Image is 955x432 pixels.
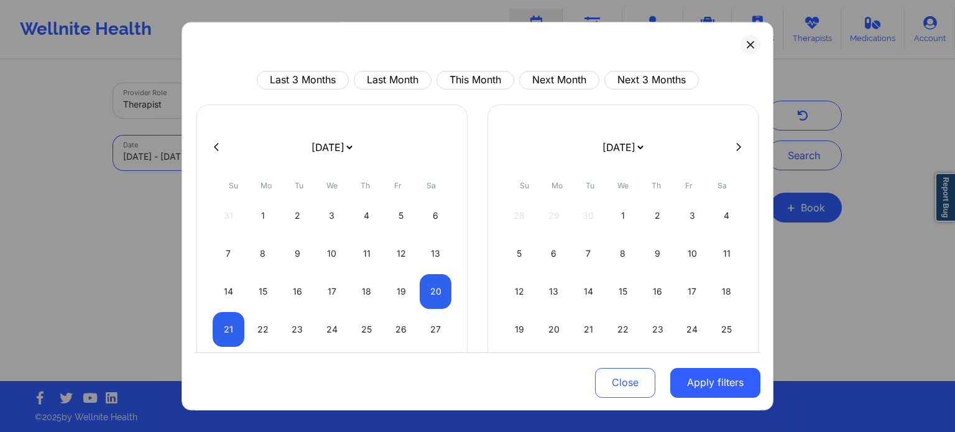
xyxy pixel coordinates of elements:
div: Sun Oct 26 2025 [504,350,535,385]
div: Sun Oct 12 2025 [504,274,535,309]
button: Apply filters [670,367,760,397]
div: Sat Oct 25 2025 [711,312,742,347]
div: Mon Sep 29 2025 [247,350,279,385]
abbr: Friday [394,181,402,190]
div: Wed Oct 01 2025 [607,198,639,233]
div: Sat Sep 27 2025 [420,312,451,347]
abbr: Thursday [652,181,661,190]
div: Fri Oct 03 2025 [676,198,708,233]
div: Tue Sep 23 2025 [282,312,313,347]
div: Thu Sep 11 2025 [351,236,382,271]
div: Fri Sep 05 2025 [385,198,417,233]
button: Next Month [519,71,599,90]
div: Wed Oct 29 2025 [607,350,639,385]
button: Close [595,367,655,397]
button: This Month [436,71,514,90]
div: Tue Sep 16 2025 [282,274,313,309]
div: Sun Oct 05 2025 [504,236,535,271]
div: Fri Oct 24 2025 [676,312,708,347]
div: Fri Oct 31 2025 [676,350,708,385]
div: Sat Sep 20 2025 [420,274,451,309]
div: Tue Oct 28 2025 [573,350,604,385]
button: Last 3 Months [257,71,349,90]
div: Thu Oct 09 2025 [642,236,673,271]
abbr: Thursday [361,181,370,190]
div: Sat Sep 06 2025 [420,198,451,233]
div: Sat Oct 18 2025 [711,274,742,309]
div: Mon Oct 20 2025 [538,312,570,347]
div: Thu Sep 04 2025 [351,198,382,233]
abbr: Tuesday [295,181,303,190]
abbr: Saturday [717,181,727,190]
div: Mon Oct 27 2025 [538,350,570,385]
div: Fri Sep 26 2025 [385,312,417,347]
div: Tue Sep 30 2025 [282,350,313,385]
div: Wed Sep 17 2025 [316,274,348,309]
div: Fri Sep 19 2025 [385,274,417,309]
div: Sun Sep 07 2025 [213,236,244,271]
div: Thu Oct 23 2025 [642,312,673,347]
abbr: Wednesday [617,181,629,190]
abbr: Sunday [520,181,529,190]
div: Fri Oct 17 2025 [676,274,708,309]
div: Tue Sep 02 2025 [282,198,313,233]
div: Wed Sep 03 2025 [316,198,348,233]
abbr: Friday [685,181,693,190]
div: Mon Oct 06 2025 [538,236,570,271]
div: Sat Oct 04 2025 [711,198,742,233]
button: Last Month [354,71,431,90]
div: Mon Oct 13 2025 [538,274,570,309]
div: Sat Oct 11 2025 [711,236,742,271]
div: Sun Oct 19 2025 [504,312,535,347]
div: Tue Sep 09 2025 [282,236,313,271]
abbr: Monday [551,181,563,190]
button: Next 3 Months [604,71,699,90]
div: Sun Sep 21 2025 [213,312,244,347]
div: Tue Oct 21 2025 [573,312,604,347]
div: Wed Oct 15 2025 [607,274,639,309]
div: Mon Sep 22 2025 [247,312,279,347]
div: Wed Oct 08 2025 [607,236,639,271]
abbr: Tuesday [586,181,594,190]
abbr: Sunday [229,181,238,190]
div: Thu Sep 18 2025 [351,274,382,309]
abbr: Wednesday [326,181,338,190]
div: Thu Sep 25 2025 [351,312,382,347]
div: Thu Oct 30 2025 [642,350,673,385]
div: Tue Oct 14 2025 [573,274,604,309]
div: Wed Oct 22 2025 [607,312,639,347]
div: Tue Oct 07 2025 [573,236,604,271]
div: Wed Sep 10 2025 [316,236,348,271]
abbr: Monday [261,181,272,190]
div: Mon Sep 01 2025 [247,198,279,233]
abbr: Saturday [427,181,436,190]
div: Thu Oct 16 2025 [642,274,673,309]
div: Mon Sep 08 2025 [247,236,279,271]
div: Sun Sep 14 2025 [213,274,244,309]
div: Mon Sep 15 2025 [247,274,279,309]
div: Thu Oct 02 2025 [642,198,673,233]
div: Sun Sep 28 2025 [213,350,244,385]
div: Sat Sep 13 2025 [420,236,451,271]
div: Wed Sep 24 2025 [316,312,348,347]
div: Fri Oct 10 2025 [676,236,708,271]
div: Fri Sep 12 2025 [385,236,417,271]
